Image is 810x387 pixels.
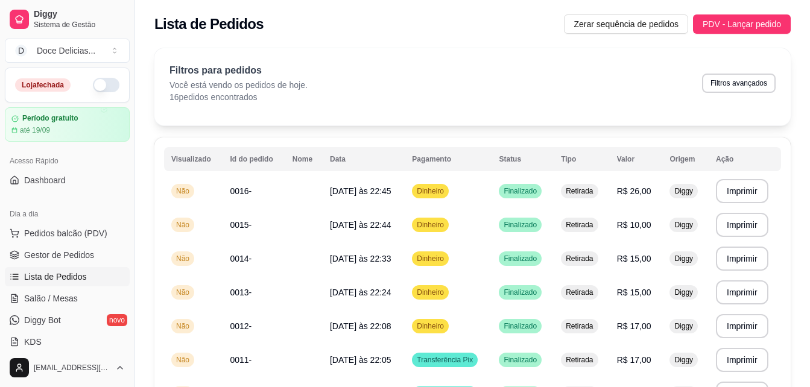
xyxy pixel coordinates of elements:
[672,355,695,365] span: Diggy
[610,147,663,171] th: Valor
[617,321,651,331] span: R$ 17,00
[716,179,768,203] button: Imprimir
[574,17,679,31] span: Zerar sequência de pedidos
[330,321,391,331] span: [DATE] às 22:08
[716,213,768,237] button: Imprimir
[703,17,781,31] span: PDV - Lançar pedido
[5,245,130,265] a: Gestor de Pedidos
[501,321,539,331] span: Finalizado
[15,78,71,92] div: Loja fechada
[24,271,87,283] span: Lista de Pedidos
[501,355,539,365] span: Finalizado
[24,174,66,186] span: Dashboard
[554,147,610,171] th: Tipo
[174,355,192,365] span: Não
[169,79,308,91] p: Você está vendo os pedidos de hoje.
[20,125,50,135] article: até 19/09
[230,220,252,230] span: 0015-
[285,147,323,171] th: Nome
[5,353,130,382] button: [EMAIL_ADDRESS][DOMAIN_NAME]
[15,45,27,57] span: D
[716,280,768,304] button: Imprimir
[154,14,264,34] h2: Lista de Pedidos
[330,186,391,196] span: [DATE] às 22:45
[22,114,78,123] article: Período gratuito
[169,91,308,103] p: 16 pedidos encontrados
[492,147,554,171] th: Status
[716,247,768,271] button: Imprimir
[693,14,791,34] button: PDV - Lançar pedido
[5,5,130,34] a: DiggySistema de Gestão
[174,220,192,230] span: Não
[5,332,130,351] a: KDS
[169,63,308,78] p: Filtros para pedidos
[709,147,781,171] th: Ação
[501,254,539,263] span: Finalizado
[93,78,119,92] button: Alterar Status
[34,20,125,30] span: Sistema de Gestão
[5,171,130,190] a: Dashboard
[564,14,688,34] button: Zerar sequência de pedidos
[164,147,223,171] th: Visualizado
[672,254,695,263] span: Diggy
[501,288,539,297] span: Finalizado
[330,355,391,365] span: [DATE] às 22:05
[702,74,776,93] button: Filtros avançados
[617,288,651,297] span: R$ 15,00
[24,314,61,326] span: Diggy Bot
[24,336,42,348] span: KDS
[563,186,595,196] span: Retirada
[174,186,192,196] span: Não
[563,321,595,331] span: Retirada
[5,204,130,224] div: Dia a dia
[501,220,539,230] span: Finalizado
[662,147,709,171] th: Origem
[563,355,595,365] span: Retirada
[563,288,595,297] span: Retirada
[34,9,125,20] span: Diggy
[230,254,252,263] span: 0014-
[230,288,252,297] span: 0013-
[672,321,695,331] span: Diggy
[330,254,391,263] span: [DATE] às 22:33
[716,314,768,338] button: Imprimir
[24,227,107,239] span: Pedidos balcão (PDV)
[24,249,94,261] span: Gestor de Pedidos
[330,220,391,230] span: [DATE] às 22:44
[672,288,695,297] span: Diggy
[414,355,475,365] span: Transferência Pix
[5,151,130,171] div: Acesso Rápido
[414,254,446,263] span: Dinheiro
[5,267,130,286] a: Lista de Pedidos
[174,254,192,263] span: Não
[405,147,492,171] th: Pagamento
[37,45,95,57] div: Doce Delicias ...
[563,254,595,263] span: Retirada
[174,321,192,331] span: Não
[617,355,651,365] span: R$ 17,00
[5,39,130,63] button: Select a team
[716,348,768,372] button: Imprimir
[24,292,78,304] span: Salão / Mesas
[174,288,192,297] span: Não
[414,321,446,331] span: Dinheiro
[330,288,391,297] span: [DATE] às 22:24
[5,107,130,142] a: Período gratuitoaté 19/09
[230,321,252,331] span: 0012-
[617,186,651,196] span: R$ 26,00
[414,288,446,297] span: Dinheiro
[230,186,252,196] span: 0016-
[563,220,595,230] span: Retirada
[414,220,446,230] span: Dinheiro
[34,363,110,373] span: [EMAIL_ADDRESS][DOMAIN_NAME]
[414,186,446,196] span: Dinheiro
[5,289,130,308] a: Salão / Mesas
[501,186,539,196] span: Finalizado
[5,224,130,243] button: Pedidos balcão (PDV)
[230,355,252,365] span: 0011-
[5,310,130,330] a: Diggy Botnovo
[323,147,405,171] th: Data
[672,220,695,230] span: Diggy
[672,186,695,196] span: Diggy
[617,220,651,230] span: R$ 10,00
